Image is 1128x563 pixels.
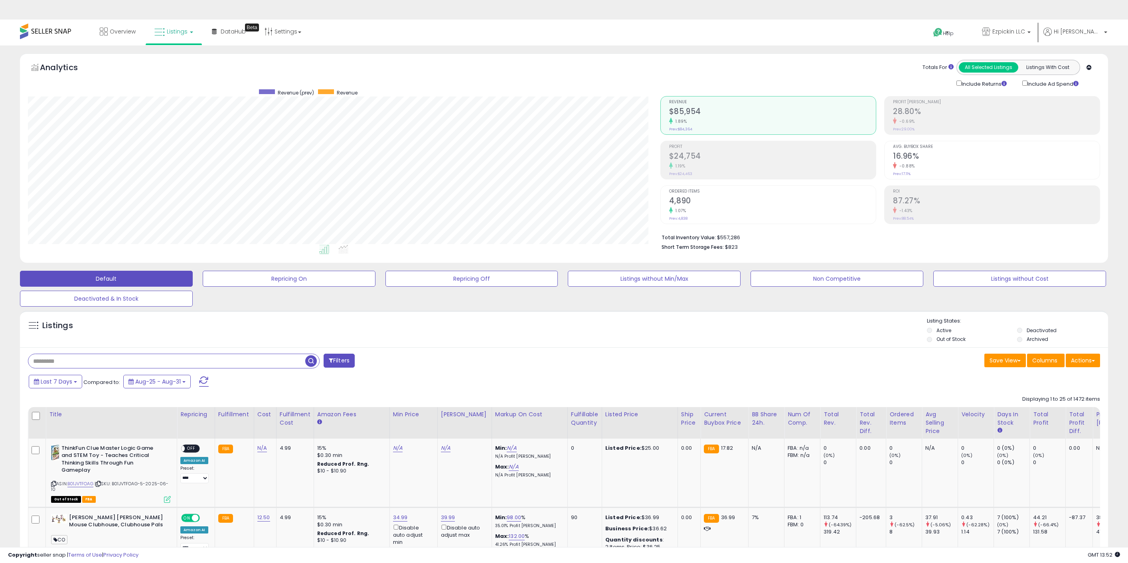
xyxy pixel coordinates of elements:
div: $0.30 min [317,521,383,528]
div: 0 (0%) [997,459,1029,466]
a: 12.50 [257,514,270,522]
small: (0%) [997,452,1008,459]
b: Short Term Storage Fees: [662,244,724,250]
div: Ship Price [681,410,697,427]
a: Settings [259,20,307,43]
span: | SKU: B01JVTFOAG-5-2025-06-10 [51,480,169,492]
div: Disable auto adjust min [393,523,431,546]
div: Disable auto adjust max [441,523,486,539]
div: 4.99 [280,514,308,521]
div: Title [49,410,174,419]
button: Last 7 Days [29,375,82,388]
div: $10 - $10.90 [317,537,383,544]
div: 7 (100%) [997,528,1029,535]
h2: 16.96% [893,152,1100,162]
div: N/A [752,445,778,452]
small: -0.88% [897,163,915,169]
small: (-66.4%) [1038,522,1059,528]
div: Current Buybox Price [704,410,745,427]
span: Profit [PERSON_NAME] [893,100,1100,104]
label: Deactivated [1027,327,1057,334]
span: Aug-25 - Aug-31 [135,378,181,386]
small: (-62.5%) [895,522,915,528]
b: Total Inventory Value: [662,234,716,241]
div: Fulfillment Cost [280,410,310,427]
span: Revenue (prev) [278,89,314,96]
div: Totals For [923,64,954,71]
div: 0 [1033,445,1065,452]
div: $36.99 [605,514,672,521]
p: N/A Profit [PERSON_NAME] [495,472,561,478]
div: 131.58 [1033,528,1065,535]
div: 1.14 [961,528,994,535]
div: Total Profit [1033,410,1062,427]
span: FBA [82,496,96,503]
a: 39.99 [441,514,455,522]
small: Days In Stock. [997,427,1002,434]
a: Help [927,22,969,45]
div: $36.62 [605,525,672,532]
div: 0 [824,459,856,466]
div: -87.37 [1069,514,1087,521]
span: Avg. Buybox Share [893,145,1100,149]
div: 0.00 [1069,445,1087,452]
label: Archived [1027,336,1048,343]
div: FBM: 0 [788,521,814,528]
span: 2025-09-8 13:52 GMT [1088,551,1120,559]
b: Max: [495,532,509,540]
a: DataHub [206,20,252,43]
a: 34.99 [393,514,408,522]
span: Overview [110,28,136,35]
div: seller snap | | [8,551,138,559]
a: Terms of Use [68,551,102,559]
th: The percentage added to the cost of goods (COGS) that forms the calculator for Min & Max prices. [492,407,567,439]
span: OFF [185,445,198,452]
span: DataHub [221,28,246,35]
h2: 28.80% [893,107,1100,118]
div: Fulfillment [218,410,251,419]
div: 0.00 [859,445,880,452]
h2: 87.27% [893,196,1100,207]
img: 41lFk8NUVcL._SL40_.jpg [51,514,67,524]
button: All Selected Listings [959,62,1018,73]
b: Business Price: [605,525,649,532]
div: 4.99 [280,445,308,452]
small: Prev: 17.11% [893,171,911,176]
span: 36.99 [721,514,735,521]
div: Total Rev. Diff. [859,410,883,435]
div: % [495,514,561,529]
div: Ordered Items [889,410,919,427]
h5: Analytics [40,62,93,75]
div: % [495,533,561,547]
a: Privacy Policy [103,551,138,559]
b: Min: [495,514,507,521]
small: (0%) [889,452,901,459]
div: Preset: [180,535,209,553]
div: Include Returns [950,79,1016,88]
span: ROI [893,189,1100,194]
div: 8 [889,528,922,535]
button: Aug-25 - Aug-31 [123,375,191,388]
div: 3 [889,514,922,521]
a: N/A [257,444,267,452]
strong: Copyright [8,551,37,559]
button: Listings without Cost [933,271,1106,287]
div: 0 (0%) [997,445,1029,452]
button: Filters [324,354,355,368]
div: Listed Price [605,410,674,419]
div: BB Share 24h. [752,410,781,427]
div: 44.21 [1033,514,1065,521]
div: 0 [961,445,994,452]
button: Actions [1066,354,1100,367]
small: -1.43% [897,208,913,214]
div: FBM: n/a [788,452,814,459]
small: FBA [218,445,233,453]
a: B01JVTFOAG [67,480,93,487]
button: Listings With Cost [1018,62,1077,73]
div: [PERSON_NAME] [441,410,488,419]
span: Revenue [669,100,876,104]
a: N/A [393,444,403,452]
p: Listing States: [927,317,1108,325]
div: 0.43 [961,514,994,521]
div: $0.30 min [317,452,383,459]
